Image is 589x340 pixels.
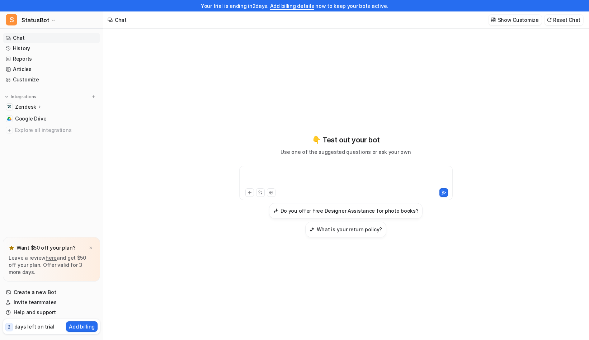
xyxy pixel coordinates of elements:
a: Google DriveGoogle Drive [3,114,100,124]
span: S [6,14,17,25]
a: Explore all integrations [3,125,100,135]
span: StatusBot [22,15,49,25]
a: Create a new Bot [3,287,100,297]
img: expand menu [4,94,9,99]
img: reset [547,17,552,23]
a: Add billing details [270,3,314,9]
p: Add billing [69,323,95,330]
h3: What is your return policy? [317,226,382,233]
img: star [9,245,14,251]
img: What is your return policy? [310,227,315,232]
a: Chat [3,33,100,43]
button: What is your return policy?What is your return policy? [305,222,386,237]
a: Help and support [3,307,100,317]
button: Add billing [66,321,98,332]
a: Invite teammates [3,297,100,307]
button: Show Customize [489,15,542,25]
a: History [3,43,100,53]
a: Articles [3,64,100,74]
button: Reset Chat [545,15,583,25]
img: x [89,246,93,250]
span: Explore all integrations [15,124,97,136]
button: Integrations [3,93,38,100]
p: 2 [8,324,10,330]
h3: Do you offer Free Designer Assistance for photo books? [281,207,419,214]
p: Use one of the suggested questions or ask your own [281,148,411,156]
p: Show Customize [498,16,539,24]
p: 👇 Test out your bot [312,134,380,145]
img: Do you offer Free Designer Assistance for photo books? [273,208,278,213]
p: Zendesk [15,103,36,110]
p: Want $50 off your plan? [17,244,76,251]
span: Google Drive [15,115,47,122]
p: Leave a review and get $50 off your plan. Offer valid for 3 more days. [9,254,94,276]
a: here [46,255,57,261]
img: customize [491,17,496,23]
a: Reports [3,54,100,64]
div: Chat [115,16,127,24]
button: Do you offer Free Designer Assistance for photo books?Do you offer Free Designer Assistance for p... [269,203,423,219]
p: days left on trial [14,323,55,330]
img: explore all integrations [6,127,13,134]
img: Zendesk [7,105,11,109]
p: Integrations [11,94,36,100]
a: Customize [3,75,100,85]
img: menu_add.svg [91,94,96,99]
img: Google Drive [7,117,11,121]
